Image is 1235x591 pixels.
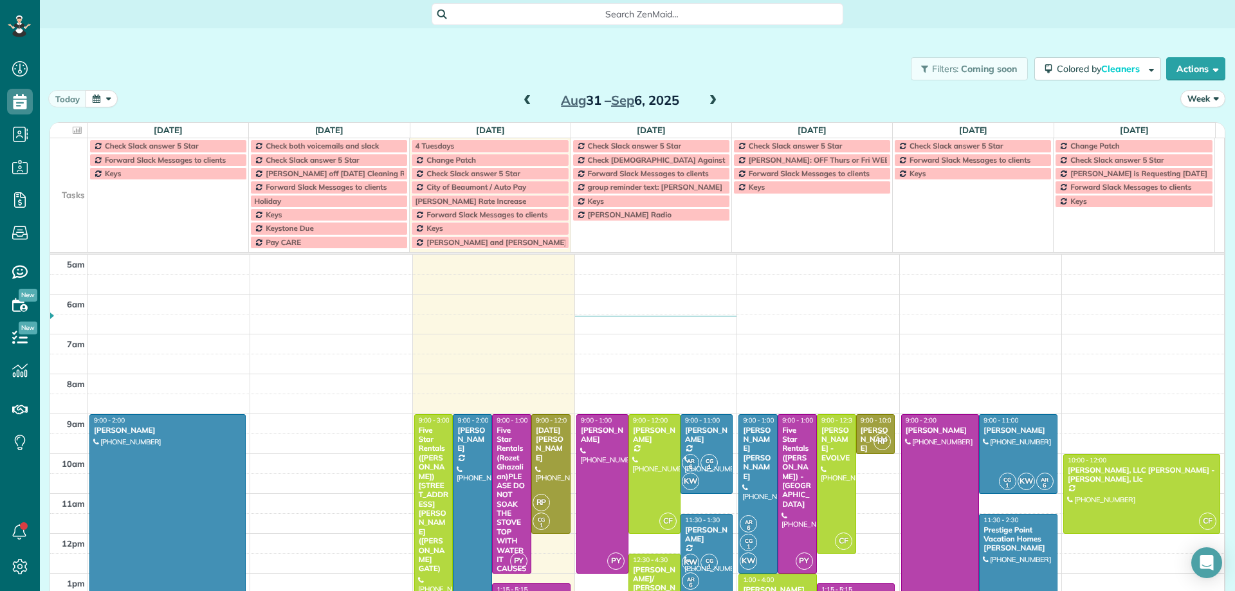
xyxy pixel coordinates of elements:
span: 10:00 - 12:00 [1068,456,1106,464]
span: 9:00 - 11:00 [983,416,1018,424]
span: 9:00 - 2:00 [457,416,488,424]
a: [DATE] [959,125,988,135]
span: Colored by [1057,63,1144,75]
span: 9:00 - 3:00 [419,416,450,424]
span: Forward Slack Messages to clients [1070,182,1191,192]
span: CG [538,516,545,523]
span: 1:00 - 4:00 [743,576,774,584]
span: CG [745,537,753,544]
span: KW [740,552,757,570]
a: [DATE] [476,125,505,135]
span: Pay CARE [266,237,301,247]
span: CF [835,532,852,550]
span: [PERSON_NAME] Radio [588,210,672,219]
a: [DATE] [154,125,183,135]
button: Actions [1166,57,1225,80]
span: 9:00 - 12:00 [633,416,668,424]
div: Five Star Rentals ([PERSON_NAME]) [STREET_ADDRESS][PERSON_NAME] ([PERSON_NAME] GATE) [418,426,450,574]
span: Forward Slack Messages to clients [588,168,709,178]
span: [PERSON_NAME] off [DATE] Cleaning Restaurant [266,168,439,178]
button: Colored byCleaners [1034,57,1161,80]
span: AR [687,576,695,583]
small: 1 [1000,480,1016,492]
span: RP [874,433,891,450]
span: Check both voicemails and slack [266,141,379,150]
div: [PERSON_NAME] [457,426,488,453]
span: 1pm [67,578,85,588]
span: Keys [266,210,282,219]
span: City of Beaumont / Auto Pay [426,182,526,192]
span: PY [607,552,625,570]
span: KW [1018,473,1035,490]
span: Cleaners [1101,63,1142,75]
div: [PERSON_NAME], LLC [PERSON_NAME] - [PERSON_NAME], Llc [1067,466,1216,484]
span: 9:00 - 1:00 [581,416,612,424]
span: 9am [67,419,85,429]
small: 1 [701,461,717,473]
div: [PERSON_NAME] EVOLVE [860,426,892,463]
span: New [19,322,37,334]
span: 4 Tuesdays [415,141,454,150]
span: 9:00 - 12:30 [821,416,856,424]
span: 11am [62,498,85,509]
h2: 31 – 6, 2025 [540,93,700,107]
span: RP [533,494,550,511]
span: KW [682,473,699,490]
div: Open Intercom Messenger [1191,547,1222,578]
span: New [19,289,37,302]
span: 8am [67,379,85,389]
span: 9:00 - 2:00 [94,416,125,424]
span: [PERSON_NAME] Rate Increase [415,196,526,206]
div: [DATE][PERSON_NAME] [535,426,567,463]
span: 12:30 - 4:30 [633,556,668,564]
span: Sep [611,92,634,108]
span: CG [1003,476,1011,483]
span: Forward Slack Messages to clients [749,168,870,178]
span: Forward Slack Messages to clients [910,155,1030,165]
span: Forward Slack Messages to clients [105,155,226,165]
span: Keystone Due [266,223,314,233]
span: Forward Slack Messages to clients [426,210,547,219]
span: group reminder text: [PERSON_NAME] [588,182,722,192]
span: Check [DEMOGRAPHIC_DATA] Against Spreadsheet [588,155,772,165]
div: [PERSON_NAME] [905,426,976,435]
span: Keys [105,168,121,178]
span: Check Slack answer 5 Star [266,155,359,165]
span: Keys [588,196,604,206]
span: PY [510,552,527,570]
span: [PERSON_NAME]: OFF Thurs or Fri WEEKLY [749,155,902,165]
span: CG [706,457,713,464]
button: Week [1180,90,1225,107]
span: Keys [1070,196,1086,206]
span: Check Slack answer 5 Star [105,141,198,150]
span: Change Patch [1070,141,1120,150]
span: Check Slack answer 5 Star [426,168,520,178]
div: Five Star Rentals ([PERSON_NAME]) - [GEOGRAPHIC_DATA] [782,426,813,509]
span: Aug [561,92,586,108]
span: 9:00 - 11:00 [685,416,720,424]
small: 6 [740,522,756,534]
span: Keys [910,168,926,178]
a: [DATE] [798,125,827,135]
span: 9:00 - 1:00 [743,416,774,424]
div: [PERSON_NAME] [580,426,625,444]
span: [PERSON_NAME] and [PERSON_NAME] Off Every [DATE] [426,237,628,247]
span: Change Patch [426,155,476,165]
div: [PERSON_NAME] [PERSON_NAME] [742,426,774,481]
small: 1 [740,541,756,553]
span: AR [687,457,695,464]
span: 9:00 - 1:00 [497,416,527,424]
span: 11:30 - 1:30 [685,516,720,524]
div: [PERSON_NAME] [983,426,1054,435]
div: [PERSON_NAME] - EVOLVE [821,426,852,463]
small: 1 [701,561,717,573]
a: [DATE] [315,125,344,135]
div: [PERSON_NAME] [93,426,242,435]
span: PY [796,552,813,570]
span: AR [745,518,753,525]
span: Check Slack answer 5 Star [910,141,1003,150]
span: 6am [67,299,85,309]
small: 1 [533,520,549,532]
span: 12pm [62,538,85,549]
span: Check Slack answer 5 Star [749,141,842,150]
